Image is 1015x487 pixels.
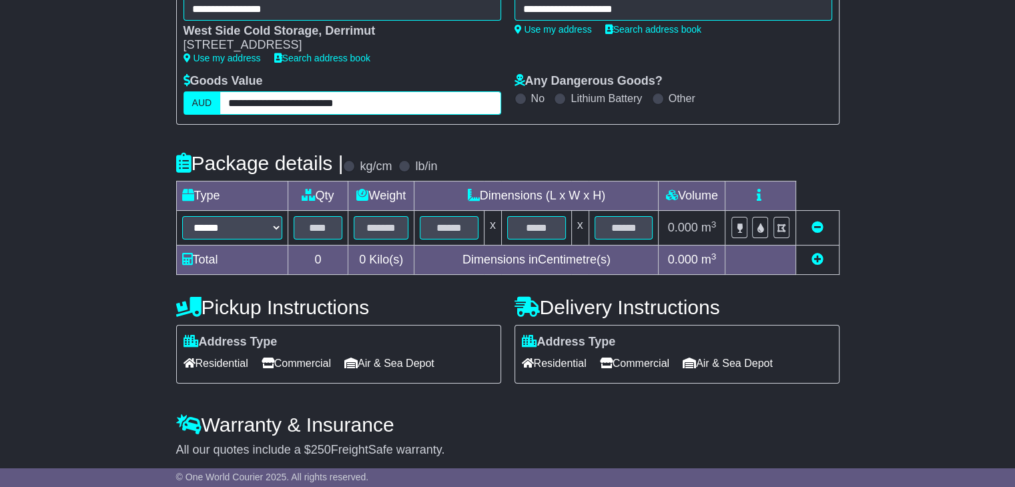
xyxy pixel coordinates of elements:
[176,472,369,482] span: © One World Courier 2025. All rights reserved.
[571,211,589,246] td: x
[659,181,725,211] td: Volume
[359,253,366,266] span: 0
[669,92,695,105] label: Other
[484,211,501,246] td: x
[288,246,348,275] td: 0
[571,92,642,105] label: Lithium Battery
[348,181,414,211] td: Weight
[344,353,434,374] span: Air & Sea Depot
[311,443,331,456] span: 250
[262,353,331,374] span: Commercial
[531,92,545,105] label: No
[176,414,839,436] h4: Warranty & Insurance
[711,252,717,262] sup: 3
[668,221,698,234] span: 0.000
[176,152,344,174] h4: Package details |
[176,443,839,458] div: All our quotes include a $ FreightSafe warranty.
[176,181,288,211] td: Type
[701,221,717,234] span: m
[415,159,437,174] label: lb/in
[605,24,701,35] a: Search address book
[600,353,669,374] span: Commercial
[683,353,773,374] span: Air & Sea Depot
[176,246,288,275] td: Total
[711,219,717,229] sup: 3
[811,253,823,266] a: Add new item
[184,91,221,115] label: AUD
[701,253,717,266] span: m
[414,246,659,275] td: Dimensions in Centimetre(s)
[274,53,370,63] a: Search address book
[522,335,616,350] label: Address Type
[348,246,414,275] td: Kilo(s)
[288,181,348,211] td: Qty
[184,335,278,350] label: Address Type
[515,74,663,89] label: Any Dangerous Goods?
[184,53,261,63] a: Use my address
[184,24,488,39] div: West Side Cold Storage, Derrimut
[176,296,501,318] h4: Pickup Instructions
[184,353,248,374] span: Residential
[811,221,823,234] a: Remove this item
[184,38,488,53] div: [STREET_ADDRESS]
[360,159,392,174] label: kg/cm
[414,181,659,211] td: Dimensions (L x W x H)
[522,353,587,374] span: Residential
[515,24,592,35] a: Use my address
[515,296,839,318] h4: Delivery Instructions
[184,74,263,89] label: Goods Value
[668,253,698,266] span: 0.000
